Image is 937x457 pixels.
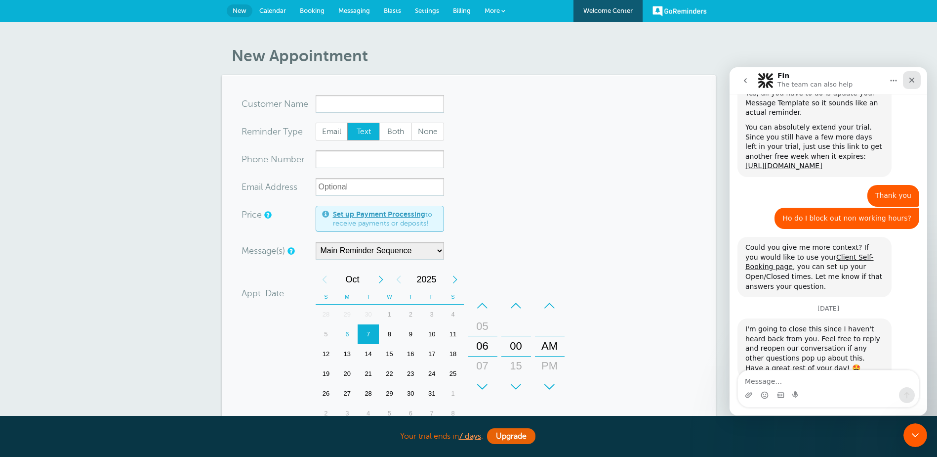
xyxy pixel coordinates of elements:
[421,324,443,344] div: Friday, October 10
[379,123,412,140] label: Both
[421,384,443,404] div: Friday, October 31
[333,270,372,289] span: October
[379,364,400,384] div: 22
[400,364,421,384] div: Thursday, October 23
[316,324,337,344] div: Sunday, October 5
[358,324,379,344] div: Tuesday, October 7
[316,364,337,384] div: Sunday, October 19
[421,324,443,344] div: 10
[358,364,379,384] div: 21
[400,289,421,305] th: T
[358,364,379,384] div: Tuesday, October 21
[259,183,282,191] span: il Add
[421,305,443,324] div: Friday, October 3
[379,404,400,423] div: 5
[287,248,293,254] a: Simple templates and custom messages will use the reminder schedule set under Settings > Reminder...
[390,270,407,289] div: Previous Year
[242,210,262,219] label: Price
[336,324,358,344] div: Today, Monday, October 6
[232,46,716,65] h1: New Appointment
[316,178,444,196] input: Optional
[443,324,464,344] div: Saturday, October 11
[379,305,400,324] div: 1
[400,324,421,344] div: 9
[400,324,421,344] div: Thursday, October 9
[443,404,464,423] div: 8
[333,210,425,218] a: Set up Payment Processing
[380,123,411,140] span: Both
[501,296,531,397] div: Minutes
[443,324,464,344] div: 11
[336,344,358,364] div: 13
[400,364,421,384] div: 23
[400,384,421,404] div: 30
[358,404,379,423] div: Tuesday, November 4
[336,305,358,324] div: 29
[358,344,379,364] div: 14
[316,270,333,289] div: Previous Month
[257,99,291,108] span: tomer N
[400,404,421,423] div: 6
[421,344,443,364] div: 17
[264,212,270,218] a: An optional price for the appointment. If you set a price, you can include a payment link in your...
[358,305,379,324] div: Tuesday, September 30
[379,384,400,404] div: Wednesday, October 29
[358,289,379,305] th: T
[471,356,494,376] div: 07
[400,344,421,364] div: 16
[316,384,337,404] div: Sunday, October 26
[316,123,348,140] label: Email
[336,364,358,384] div: Monday, October 20
[421,364,443,384] div: Friday, October 24
[316,364,337,384] div: 19
[336,404,358,423] div: 3
[358,324,379,344] div: 7
[421,289,443,305] th: F
[415,7,439,14] span: Settings
[504,336,528,356] div: 00
[242,289,284,298] label: Appt. Date
[421,364,443,384] div: 24
[233,7,246,14] span: New
[400,384,421,404] div: Thursday, October 30
[333,210,438,228] span: to receive payments or deposits!
[379,404,400,423] div: Wednesday, November 5
[459,432,481,441] a: 7 days
[316,324,337,344] div: 5
[222,426,716,447] div: Your trial ends in .
[379,344,400,364] div: 15
[259,7,286,14] span: Calendar
[316,404,337,423] div: Sunday, November 2
[400,344,421,364] div: Thursday, October 16
[485,7,500,14] span: More
[471,376,494,396] div: 08
[242,95,316,113] div: ame
[348,123,379,140] span: Text
[407,270,446,289] span: 2025
[412,123,444,140] span: None
[336,404,358,423] div: Monday, November 3
[316,404,337,423] div: 2
[471,317,494,336] div: 05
